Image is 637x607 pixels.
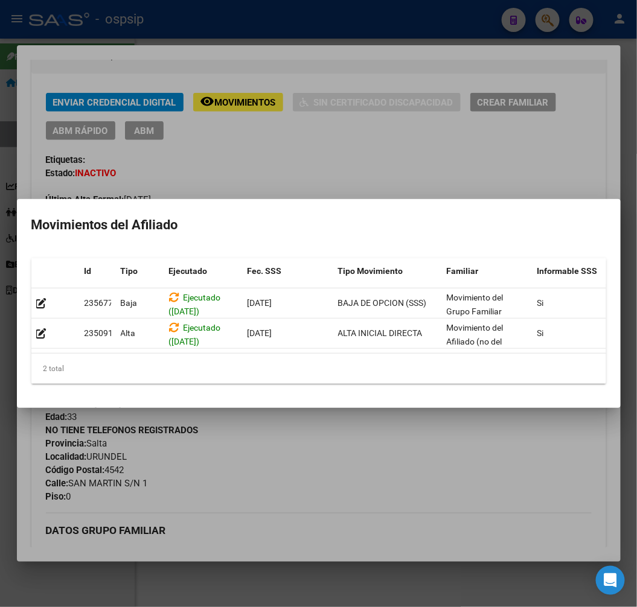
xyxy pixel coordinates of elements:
[31,354,606,384] div: 2 total
[596,566,625,595] div: Open Intercom Messenger
[338,328,423,338] span: ALTA INICIAL DIRECTA
[164,258,243,284] datatable-header-cell: Ejecutado
[338,298,427,308] span: BAJA DE OPCION (SSS)
[333,258,442,284] datatable-header-cell: Tipo Movimiento
[447,323,504,360] span: Movimiento del Afiliado (no del grupo)
[169,293,221,316] span: Ejecutado ([DATE])
[121,298,138,308] span: Baja
[169,323,221,346] span: Ejecutado ([DATE])
[533,258,623,284] datatable-header-cell: Informable SSS
[169,266,208,276] span: Ejecutado
[447,266,479,276] span: Familiar
[248,266,282,276] span: Fec. SSS
[121,328,136,338] span: Alta
[338,266,403,276] span: Tipo Movimiento
[248,328,272,338] span: [DATE]
[537,266,598,276] span: Informable SSS
[116,258,164,284] datatable-header-cell: Tipo
[85,266,92,276] span: Id
[80,258,116,284] datatable-header-cell: Id
[31,214,606,237] h2: Movimientos del Afiliado
[85,328,114,338] span: 235091
[248,298,272,308] span: [DATE]
[537,328,544,338] span: Si
[121,266,138,276] span: Tipo
[537,298,544,308] span: Si
[243,258,333,284] datatable-header-cell: Fec. SSS
[442,258,533,284] datatable-header-cell: Familiar
[85,298,114,308] span: 235677
[447,293,504,316] span: Movimiento del Grupo Familiar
